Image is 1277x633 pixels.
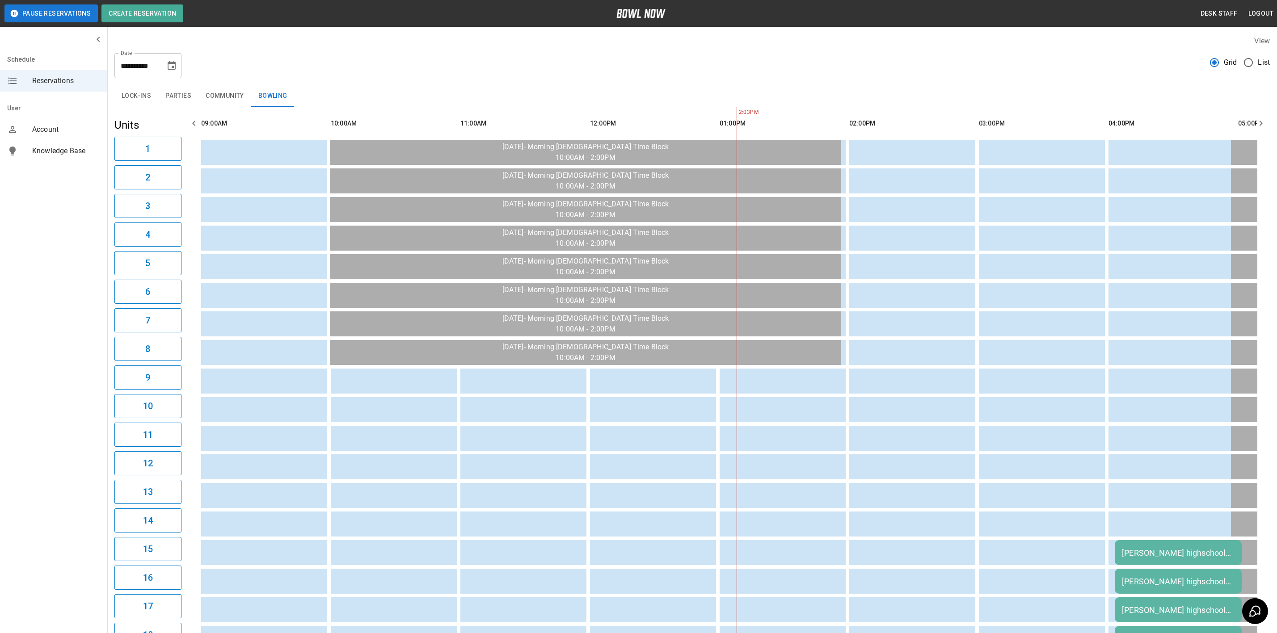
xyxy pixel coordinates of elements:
button: 10 [114,394,181,418]
button: Logout [1245,5,1277,22]
th: 12:00PM [590,111,716,136]
button: 4 [114,222,181,247]
h6: 4 [145,227,150,242]
div: [PERSON_NAME] highschool bowling [1122,577,1235,586]
span: Knowledge Base [32,146,100,156]
button: 12 [114,451,181,475]
button: 15 [114,537,181,561]
button: 16 [114,566,181,590]
h6: 16 [143,570,153,585]
th: 11:00AM [460,111,586,136]
button: 5 [114,251,181,275]
h6: 17 [143,599,153,613]
h6: 7 [145,313,150,327]
h5: Units [114,118,181,132]
h6: 14 [143,513,153,528]
h6: 3 [145,199,150,213]
button: 9 [114,365,181,390]
button: Create Reservation [101,4,183,22]
span: 2:03PM [737,108,739,117]
span: Grid [1224,57,1237,68]
img: logo [616,9,666,18]
span: Account [32,124,100,135]
button: Bowling [251,85,295,107]
button: 2 [114,165,181,189]
label: View [1254,37,1270,45]
h6: 12 [143,456,153,470]
button: 6 [114,280,181,304]
h6: 10 [143,399,153,413]
h6: 6 [145,285,150,299]
button: 1 [114,137,181,161]
h6: 11 [143,428,153,442]
button: Parties [158,85,198,107]
button: Pause Reservations [4,4,98,22]
h6: 13 [143,485,153,499]
button: 17 [114,594,181,618]
span: List [1258,57,1270,68]
button: 11 [114,423,181,447]
button: Choose date, selected date is Oct 8, 2025 [163,57,181,75]
button: 13 [114,480,181,504]
div: inventory tabs [114,85,1270,107]
h6: 1 [145,142,150,156]
div: [PERSON_NAME] highschool bowling [1122,605,1235,615]
h6: 9 [145,370,150,385]
span: Reservations [32,75,100,86]
div: [PERSON_NAME] highschool bowling [1122,548,1235,558]
button: 3 [114,194,181,218]
th: 09:00AM [201,111,327,136]
h6: 2 [145,170,150,184]
button: 8 [114,337,181,361]
h6: 15 [143,542,153,556]
button: Community [198,85,251,107]
h6: 5 [145,256,150,270]
h6: 8 [145,342,150,356]
button: Desk Staff [1197,5,1241,22]
button: 14 [114,508,181,532]
button: Lock-ins [114,85,158,107]
button: 7 [114,308,181,332]
th: 10:00AM [331,111,457,136]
